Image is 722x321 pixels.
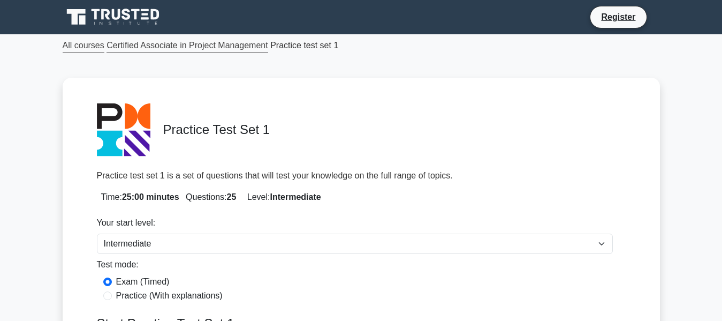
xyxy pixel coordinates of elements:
div: Your start level: [97,217,613,234]
strong: 25 [227,192,237,201]
p: Practice test set 1 is a set of questions that will test your knowledge on the full range of topics. [97,169,453,182]
h4: Practice Test Set 1 [163,122,626,138]
span: Level: [243,192,321,201]
div: Test mode: [97,258,613,275]
strong: 25:00 minutes [122,192,179,201]
strong: Intermediate [270,192,321,201]
div: Practice test set 1 [56,39,666,52]
p: Time: [97,191,626,204]
a: Register [595,10,642,24]
label: Exam (Timed) [116,275,170,288]
label: Practice (With explanations) [116,289,223,302]
a: Certified Associate in Project Management [107,39,268,53]
span: Questions: [181,192,236,201]
a: All courses [63,39,104,53]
